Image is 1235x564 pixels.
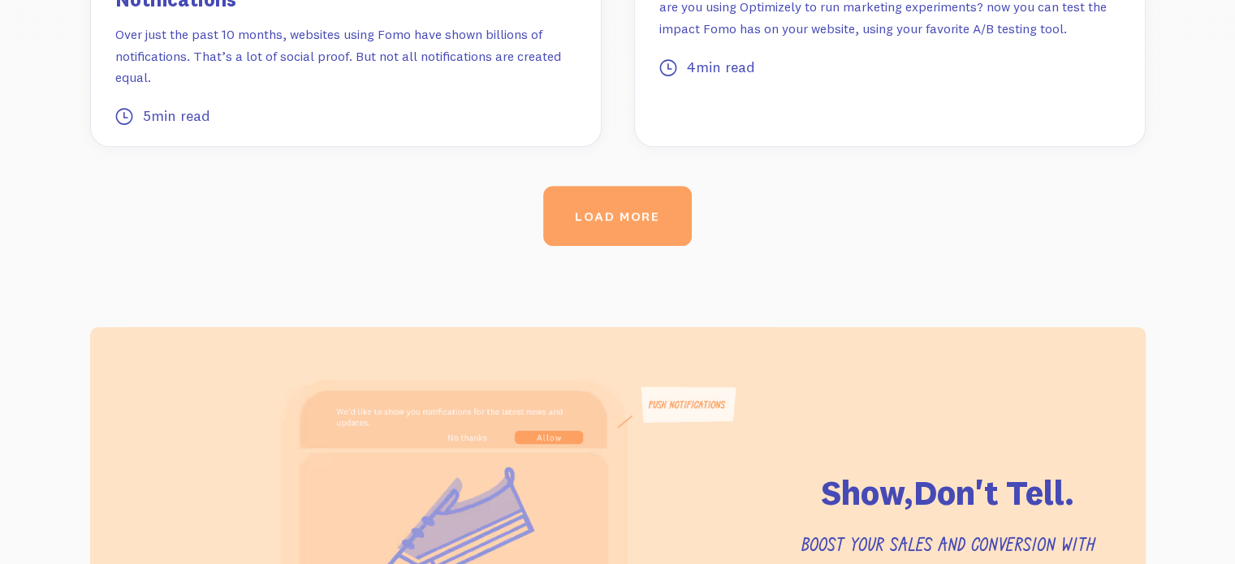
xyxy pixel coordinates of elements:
div: min read [151,105,210,128]
div: min read [696,56,755,80]
h2: Show,Don't Tell. [783,469,1113,517]
div: 5 [143,105,151,128]
div: List [90,186,1146,246]
p: Over just the past 10 months, websites using Fomo have shown billions of notifications. That’s a ... [115,24,576,88]
div:  [659,56,677,80]
a: Next Page [543,186,691,246]
div: 4 [687,56,696,80]
div: LOAD MORE [575,208,659,224]
div:  [115,105,133,128]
